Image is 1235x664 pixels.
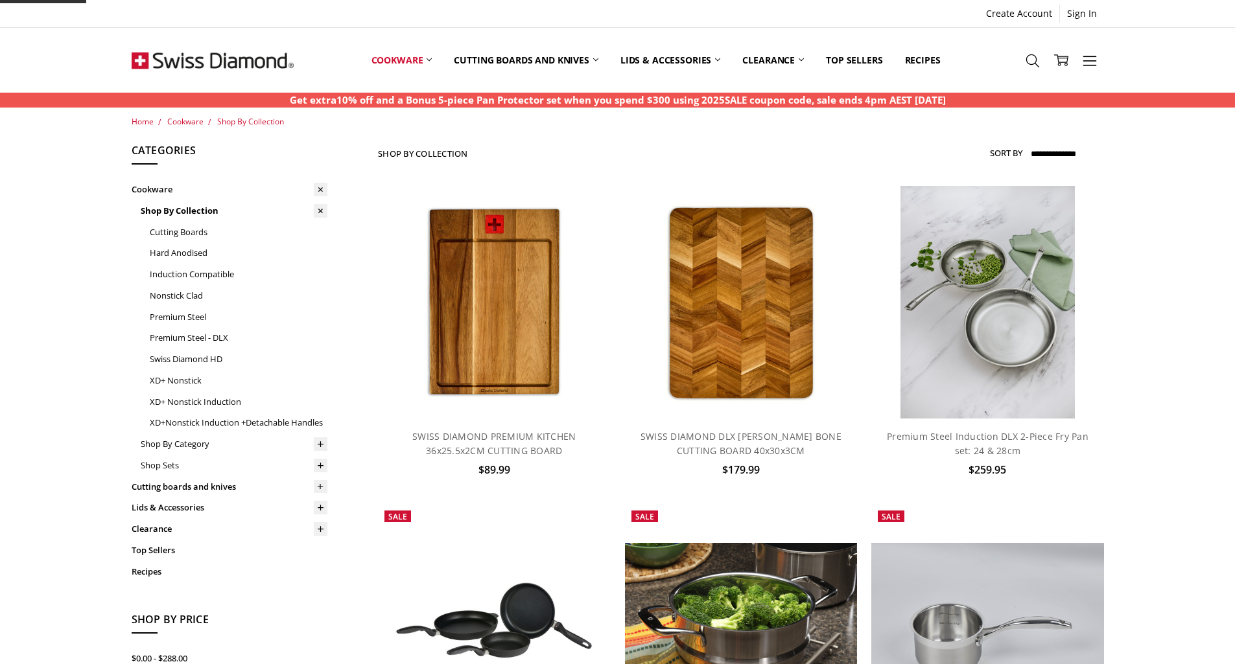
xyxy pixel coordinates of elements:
a: Sign In [1060,5,1104,23]
a: Add to Cart [639,379,842,404]
a: Hard Anodised [150,242,327,264]
p: Get extra10% off and a Bonus 5-piece Pan Protector set when you spend $300 using 2025SALE coupon ... [290,93,946,108]
a: Shop By Collection [141,200,327,222]
a: Recipes [132,561,327,582]
a: Induction Compatible [150,264,327,285]
a: Cutting boards and knives [443,31,609,89]
img: Free Shipping On Every Order [132,28,294,93]
span: Sale [882,511,900,522]
a: SWISS DIAMOND DLX HERRING BONE CUTTING BOARD 40x30x3CM [625,186,857,418]
span: $89.99 [478,463,510,477]
label: Sort By [990,143,1022,163]
img: SWISS DIAMOND DLX HERRING BONE CUTTING BOARD 40x30x3CM [646,186,836,418]
h5: Shop By Price [132,612,327,634]
a: Home [132,116,154,127]
a: Clearance [132,518,327,540]
a: Clearance [731,31,815,89]
span: Sale [635,511,654,522]
a: SWISS DIAMOND PREMIUM KITCHEN 36x25.5x2CM CUTTING BOARD [412,430,576,457]
a: Add to Cart [886,379,1089,404]
h5: Categories [132,143,327,165]
a: Add to Cart [393,379,596,404]
a: Shop Sets [141,455,327,476]
a: XD+Nonstick Induction +Detachable Handles [150,412,327,433]
a: Top Sellers [132,540,327,561]
a: XD+ Nonstick Induction [150,391,327,413]
img: SWISS DIAMOND PREMIUM KITCHEN 36x25.5x2CM CUTTING BOARD [405,186,583,418]
a: Premium steel DLX 2pc fry pan set (28 and 24cm) life style shot [871,186,1103,418]
a: Cutting Boards [150,222,327,243]
span: $179.99 [722,463,760,477]
a: SWISS DIAMOND PREMIUM KITCHEN 36x25.5x2CM CUTTING BOARD [378,186,610,418]
a: Cookware [360,31,443,89]
a: Cookware [132,179,327,200]
a: Create Account [979,5,1059,23]
a: Cutting boards and knives [132,476,327,498]
a: Shop By Collection [217,116,284,127]
a: SWISS DIAMOND DLX [PERSON_NAME] BONE CUTTING BOARD 40x30x3CM [641,430,841,457]
h1: Shop By Collection [378,148,468,159]
a: XD+ Nonstick [150,370,327,391]
a: Shop By Category [141,433,327,455]
a: Premium Steel Induction DLX 2-Piece Fry Pan set: 24 & 28cm [887,430,1088,457]
a: Recipes [894,31,952,89]
img: Premium steel DLX 2pc fry pan set (28 and 24cm) life style shot [900,186,1075,418]
a: Cookware [167,116,204,127]
a: Premium Steel [150,306,327,328]
a: Nonstick Clad [150,285,327,306]
a: Swiss Diamond HD [150,349,327,370]
span: Sale [388,511,407,522]
a: Lids & Accessories [609,31,731,89]
a: Lids & Accessories [132,497,327,518]
a: Top Sellers [815,31,893,89]
span: $259.95 [969,463,1006,477]
a: Premium Steel - DLX [150,327,327,349]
